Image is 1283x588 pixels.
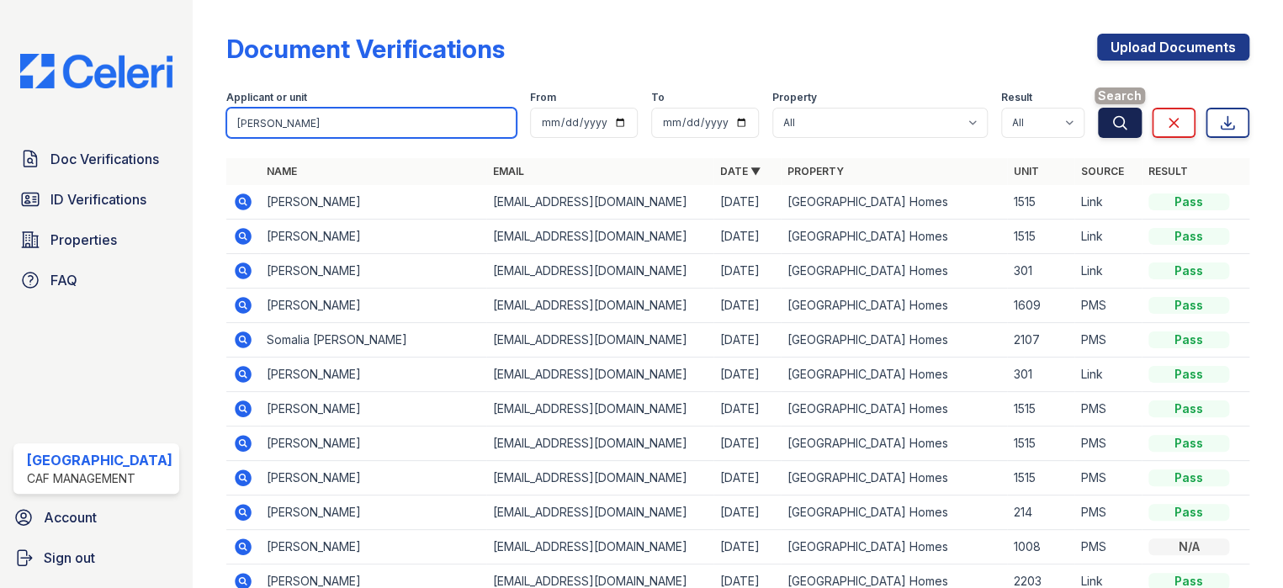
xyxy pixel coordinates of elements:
td: 1515 [1007,426,1074,461]
td: [DATE] [713,185,781,220]
a: Unit [1014,165,1039,177]
td: [EMAIL_ADDRESS][DOMAIN_NAME] [486,220,713,254]
div: Pass [1148,366,1229,383]
a: Sign out [7,541,186,575]
td: [EMAIL_ADDRESS][DOMAIN_NAME] [486,426,713,461]
span: Search [1095,87,1145,104]
button: Search [1098,108,1142,138]
td: [GEOGRAPHIC_DATA] Homes [781,358,1007,392]
td: [EMAIL_ADDRESS][DOMAIN_NAME] [486,289,713,323]
td: [EMAIL_ADDRESS][DOMAIN_NAME] [486,254,713,289]
label: Property [772,91,817,104]
td: PMS [1074,392,1142,426]
td: [DATE] [713,426,781,461]
td: [GEOGRAPHIC_DATA] Homes [781,530,1007,564]
span: ID Verifications [50,189,146,209]
a: Date ▼ [720,165,761,177]
td: [PERSON_NAME] [260,289,486,323]
img: CE_Logo_Blue-a8612792a0a2168367f1c8372b55b34899dd931a85d93a1a3d3e32e68fde9ad4.png [7,54,186,88]
td: PMS [1074,323,1142,358]
td: PMS [1074,530,1142,564]
td: [DATE] [713,530,781,564]
div: Pass [1148,469,1229,486]
div: Pass [1148,193,1229,210]
div: Pass [1148,228,1229,245]
a: Account [7,501,186,534]
td: [EMAIL_ADDRESS][DOMAIN_NAME] [486,392,713,426]
div: Pass [1148,435,1229,452]
span: Properties [50,230,117,250]
td: 1515 [1007,220,1074,254]
div: [GEOGRAPHIC_DATA] [27,450,172,470]
td: [GEOGRAPHIC_DATA] Homes [781,392,1007,426]
td: [GEOGRAPHIC_DATA] Homes [781,220,1007,254]
span: Doc Verifications [50,149,159,169]
td: [EMAIL_ADDRESS][DOMAIN_NAME] [486,461,713,495]
td: [DATE] [713,461,781,495]
td: 2107 [1007,323,1074,358]
td: PMS [1074,426,1142,461]
td: [DATE] [713,220,781,254]
span: FAQ [50,270,77,290]
div: Pass [1148,400,1229,417]
td: Link [1074,358,1142,392]
td: [DATE] [713,358,781,392]
td: [DATE] [713,392,781,426]
a: Doc Verifications [13,142,179,176]
td: [GEOGRAPHIC_DATA] Homes [781,426,1007,461]
td: [DATE] [713,495,781,530]
td: 1515 [1007,392,1074,426]
td: [PERSON_NAME] [260,358,486,392]
td: [PERSON_NAME] [260,495,486,530]
a: Source [1081,165,1124,177]
div: Pass [1148,262,1229,279]
td: Link [1074,220,1142,254]
div: Pass [1148,504,1229,521]
td: [GEOGRAPHIC_DATA] Homes [781,495,1007,530]
td: PMS [1074,495,1142,530]
div: Pass [1148,297,1229,314]
td: [PERSON_NAME] [260,426,486,461]
td: Link [1074,185,1142,220]
td: 1515 [1007,185,1074,220]
td: Link [1074,254,1142,289]
div: CAF Management [27,470,172,487]
td: [PERSON_NAME] [260,392,486,426]
td: [GEOGRAPHIC_DATA] Homes [781,461,1007,495]
div: Pass [1148,331,1229,348]
div: Document Verifications [226,34,505,64]
td: 301 [1007,358,1074,392]
a: Result [1148,165,1188,177]
label: Applicant or unit [226,91,307,104]
a: Upload Documents [1097,34,1249,61]
td: 1609 [1007,289,1074,323]
td: [GEOGRAPHIC_DATA] Homes [781,185,1007,220]
td: Somalia [PERSON_NAME] [260,323,486,358]
td: [PERSON_NAME] [260,220,486,254]
a: ID Verifications [13,183,179,216]
input: Search by name, email, or unit number [226,108,517,138]
td: 1008 [1007,530,1074,564]
label: Result [1001,91,1032,104]
td: [EMAIL_ADDRESS][DOMAIN_NAME] [486,323,713,358]
span: Sign out [44,548,95,568]
td: [GEOGRAPHIC_DATA] Homes [781,289,1007,323]
span: Account [44,507,97,527]
td: [PERSON_NAME] [260,461,486,495]
td: [PERSON_NAME] [260,530,486,564]
td: [GEOGRAPHIC_DATA] Homes [781,323,1007,358]
a: Property [787,165,844,177]
td: [EMAIL_ADDRESS][DOMAIN_NAME] [486,495,713,530]
td: [EMAIL_ADDRESS][DOMAIN_NAME] [486,358,713,392]
td: [DATE] [713,254,781,289]
a: Name [267,165,297,177]
td: PMS [1074,289,1142,323]
td: [PERSON_NAME] [260,185,486,220]
td: [DATE] [713,289,781,323]
label: From [530,91,556,104]
td: [GEOGRAPHIC_DATA] Homes [781,254,1007,289]
td: 301 [1007,254,1074,289]
td: [EMAIL_ADDRESS][DOMAIN_NAME] [486,185,713,220]
a: Email [493,165,524,177]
